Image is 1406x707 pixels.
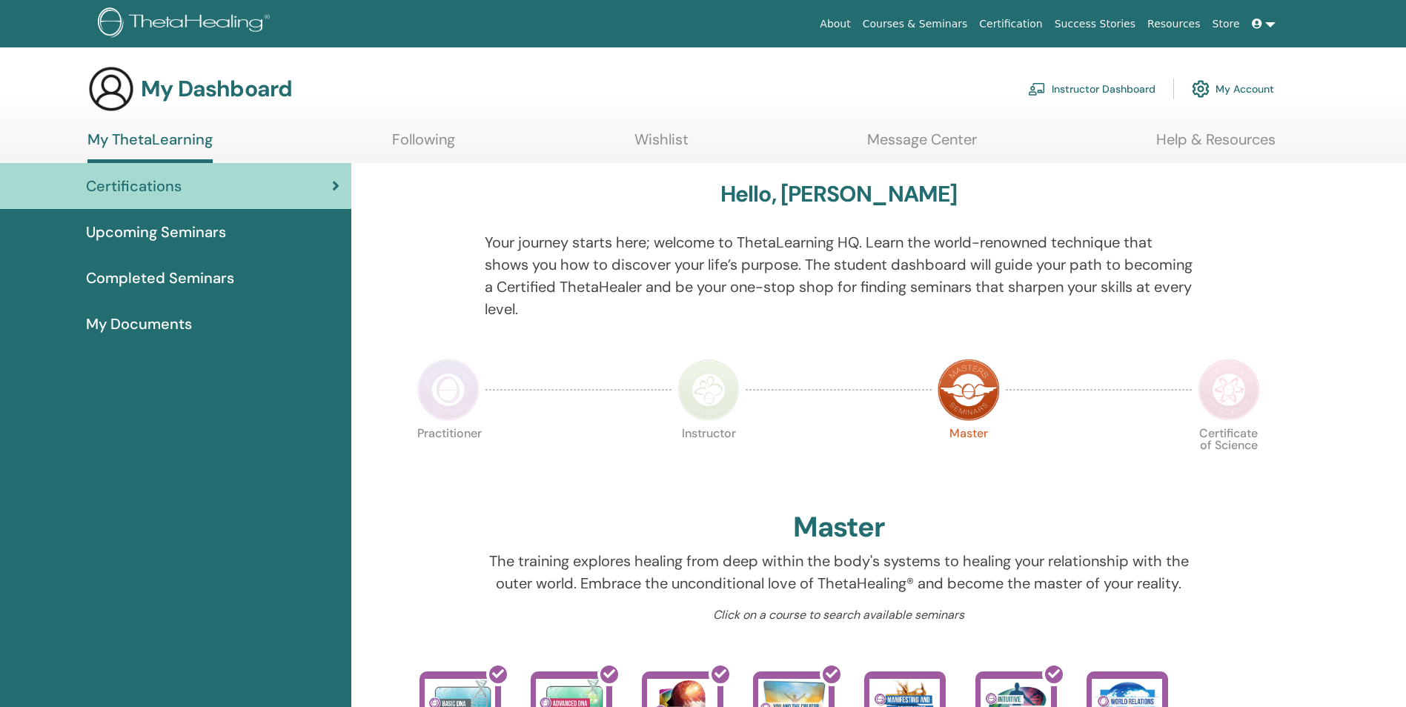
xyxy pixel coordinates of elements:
a: Following [392,130,455,159]
a: My ThetaLearning [87,130,213,163]
font: Instructor Dashboard [1052,82,1155,96]
span: Completed Seminars [86,267,234,289]
a: Wishlist [634,130,689,159]
a: Certification [973,10,1048,38]
p: Certificate of Science [1198,428,1260,490]
img: generic-user-icon.jpg [87,65,135,113]
p: Practitioner [417,428,480,490]
img: cog.svg [1192,76,1210,102]
img: Instructor [677,359,740,421]
span: Certifications [86,175,182,197]
p: The training explores healing from deep within the body's systems to healing your relationship wi... [485,550,1193,594]
h2: Master [793,511,885,545]
a: Resources [1141,10,1207,38]
a: Success Stories [1049,10,1141,38]
span: Upcoming Seminars [86,221,226,243]
a: Help & Resources [1156,130,1276,159]
a: Message Center [867,130,977,159]
p: Your journey starts here; welcome to ThetaLearning HQ. Learn the world-renowned technique that sh... [485,231,1193,320]
img: logo.png [98,7,275,41]
p: Master [938,428,1000,490]
a: My Account [1192,73,1274,105]
h3: Hello, [PERSON_NAME] [720,181,958,208]
a: Courses & Seminars [857,10,974,38]
h3: My Dashboard [141,76,292,102]
img: Practitioner [417,359,480,421]
p: Click on a course to search available seminars [485,606,1193,624]
a: Instructor Dashboard [1028,73,1155,105]
font: My Account [1216,82,1274,96]
span: My Documents [86,313,192,335]
a: About [814,10,856,38]
a: Store [1207,10,1246,38]
img: chalkboard-teacher.svg [1028,82,1046,96]
p: Instructor [677,428,740,490]
img: Master [938,359,1000,421]
img: Certificate of Science [1198,359,1260,421]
